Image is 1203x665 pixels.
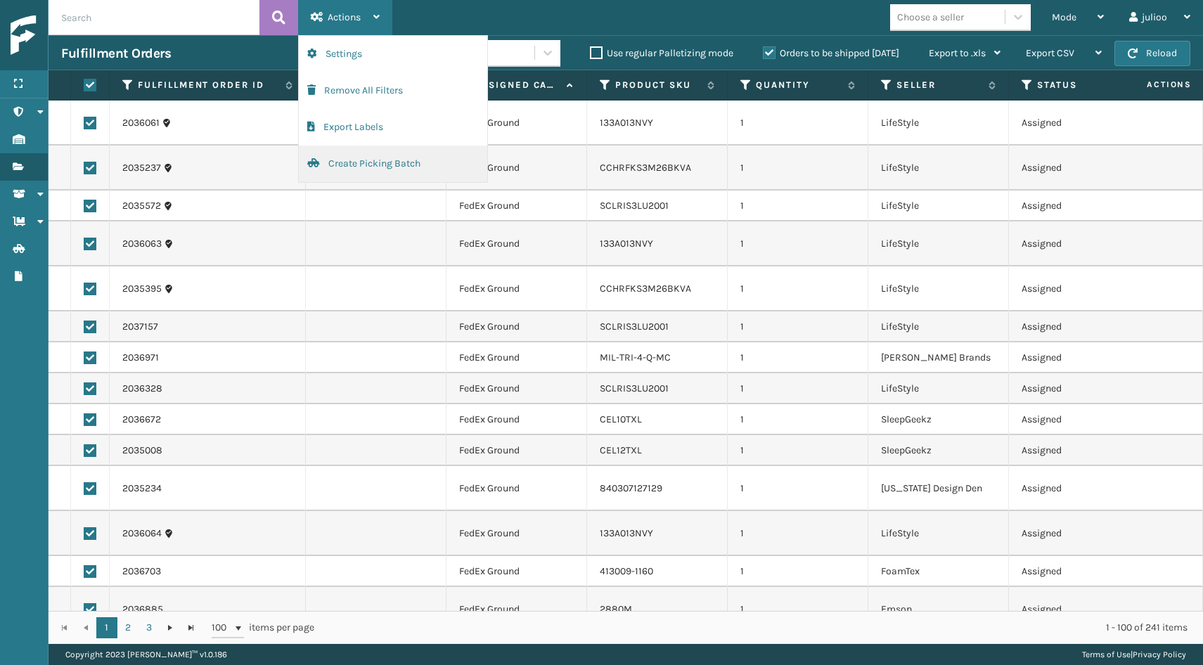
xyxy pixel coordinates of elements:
p: Copyright 2023 [PERSON_NAME]™ v 1.0.186 [65,644,227,665]
td: SleepGeekz [868,435,1009,466]
button: Export Labels [299,109,487,146]
label: Fulfillment Order Id [138,79,278,91]
a: SCLRIS3LU2001 [600,321,669,332]
button: Remove All Filters [299,72,487,109]
button: Settings [299,36,487,72]
label: Seller [896,79,982,91]
a: 2035234 [122,482,162,496]
td: SleepGeekz [868,404,1009,435]
td: 1 [728,146,868,191]
td: FedEx Ground [446,511,587,556]
td: Assigned [1009,435,1150,466]
label: Assigned Carrier Service [475,79,560,91]
a: 2036703 [122,564,161,579]
div: Choose a seller [897,10,964,25]
td: FedEx Ground [446,311,587,342]
a: 133A013NVY [600,527,653,539]
td: FedEx Ground [446,404,587,435]
a: 2036971 [122,351,159,365]
a: 2036063 [122,237,162,251]
span: items per page [212,617,314,638]
td: FedEx Ground [446,342,587,373]
td: FedEx Ground [446,587,587,632]
td: 1 [728,101,868,146]
td: Assigned [1009,587,1150,632]
span: Actions [328,11,361,23]
td: 1 [728,511,868,556]
td: [PERSON_NAME] Brands [868,342,1009,373]
a: 133A013NVY [600,238,653,250]
span: Mode [1052,11,1076,23]
td: 1 [728,311,868,342]
td: Assigned [1009,146,1150,191]
td: FedEx Ground [446,146,587,191]
td: FedEx Ground [446,266,587,311]
td: Emson [868,587,1009,632]
td: FoamTex [868,556,1009,587]
td: LifeStyle [868,311,1009,342]
img: logo [11,15,137,56]
a: 2035237 [122,161,161,175]
a: 2036064 [122,527,162,541]
td: Assigned [1009,342,1150,373]
a: 2035008 [122,444,162,458]
a: CCHRFKS3M26BKVA [600,283,691,295]
td: LifeStyle [868,266,1009,311]
td: 1 [728,404,868,435]
label: Status [1037,79,1122,91]
span: Actions [1102,73,1200,96]
td: LifeStyle [868,191,1009,221]
label: Use regular Palletizing mode [590,47,733,59]
a: MIL-TRI-4-Q-MC [600,351,671,363]
a: 2880M [600,603,632,615]
td: 1 [728,587,868,632]
span: 100 [212,621,233,635]
a: 2035395 [122,282,162,296]
span: Go to the next page [165,622,176,633]
td: [US_STATE] Design Den [868,466,1009,511]
a: Terms of Use [1082,650,1131,659]
label: Quantity [756,79,841,91]
a: 2036885 [122,602,163,616]
td: Assigned [1009,101,1150,146]
td: FedEx Ground [446,191,587,221]
td: LifeStyle [868,221,1009,266]
td: 1 [728,342,868,373]
td: FedEx Ground [446,101,587,146]
a: 840307127129 [600,482,662,494]
a: 2035572 [122,199,161,213]
td: 1 [728,221,868,266]
td: 1 [728,466,868,511]
div: 1 - 100 of 241 items [334,621,1188,635]
td: FedEx Ground [446,466,587,511]
td: Assigned [1009,511,1150,556]
a: SCLRIS3LU2001 [600,200,669,212]
span: Go to the last page [186,622,197,633]
td: 1 [728,556,868,587]
td: 1 [728,435,868,466]
a: Go to the next page [160,617,181,638]
label: Orders to be shipped [DATE] [763,47,899,59]
td: Assigned [1009,221,1150,266]
td: FedEx Ground [446,221,587,266]
a: 2036328 [122,382,162,396]
td: Assigned [1009,373,1150,404]
td: Assigned [1009,191,1150,221]
td: LifeStyle [868,373,1009,404]
a: 2037157 [122,320,158,334]
td: FedEx Ground [446,435,587,466]
td: Assigned [1009,556,1150,587]
a: 413009-1160 [600,565,653,577]
td: Assigned [1009,466,1150,511]
a: 2 [117,617,139,638]
a: SCLRIS3LU2001 [600,382,669,394]
button: Create Picking Batch [299,146,487,182]
div: | [1082,644,1186,665]
span: Export CSV [1026,47,1074,59]
td: Assigned [1009,266,1150,311]
label: Product SKU [615,79,700,91]
a: 2036061 [122,116,160,130]
a: 2036672 [122,413,161,427]
td: 1 [728,373,868,404]
a: 3 [139,617,160,638]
